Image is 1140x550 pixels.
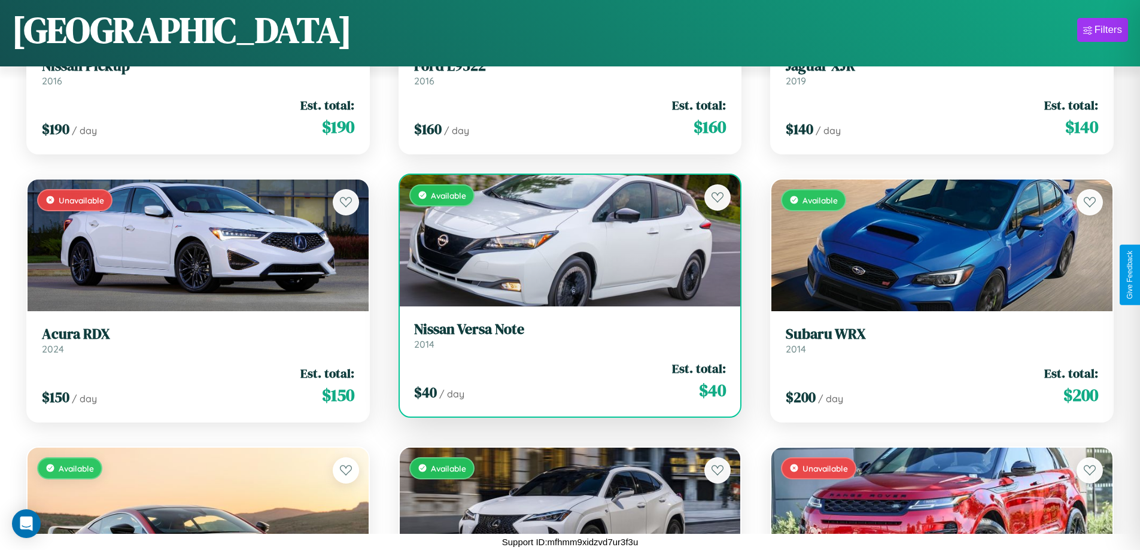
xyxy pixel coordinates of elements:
[786,326,1098,355] a: Subaru WRX2014
[1044,364,1098,382] span: Est. total:
[694,115,726,139] span: $ 160
[42,326,354,355] a: Acura RDX2024
[59,463,94,473] span: Available
[12,509,41,538] div: Open Intercom Messenger
[59,195,104,205] span: Unavailable
[1126,251,1134,299] div: Give Feedback
[322,115,354,139] span: $ 190
[72,393,97,405] span: / day
[786,57,1098,75] h3: Jaguar XJR
[786,343,806,355] span: 2014
[786,387,816,407] span: $ 200
[1095,24,1122,36] div: Filters
[414,321,726,350] a: Nissan Versa Note2014
[431,190,466,200] span: Available
[1077,18,1128,42] button: Filters
[414,119,442,139] span: $ 160
[444,124,469,136] span: / day
[1065,115,1098,139] span: $ 140
[300,364,354,382] span: Est. total:
[786,119,813,139] span: $ 140
[672,360,726,377] span: Est. total:
[414,382,437,402] span: $ 40
[802,195,838,205] span: Available
[42,75,62,87] span: 2016
[816,124,841,136] span: / day
[786,326,1098,343] h3: Subaru WRX
[42,57,354,75] h3: Nissan Pickup
[1044,96,1098,114] span: Est. total:
[300,96,354,114] span: Est. total:
[1063,383,1098,407] span: $ 200
[502,534,639,550] p: Support ID: mfhmm9xidzvd7ur3f3u
[42,119,69,139] span: $ 190
[786,75,806,87] span: 2019
[802,463,848,473] span: Unavailable
[12,5,352,54] h1: [GEOGRAPHIC_DATA]
[42,57,354,87] a: Nissan Pickup2016
[699,378,726,402] span: $ 40
[42,343,64,355] span: 2024
[42,387,69,407] span: $ 150
[414,57,726,87] a: Ford L95222016
[439,388,464,400] span: / day
[672,96,726,114] span: Est. total:
[42,326,354,343] h3: Acura RDX
[786,57,1098,87] a: Jaguar XJR2019
[322,383,354,407] span: $ 150
[414,338,434,350] span: 2014
[414,321,726,338] h3: Nissan Versa Note
[431,463,466,473] span: Available
[414,57,726,75] h3: Ford L9522
[818,393,843,405] span: / day
[72,124,97,136] span: / day
[414,75,434,87] span: 2016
